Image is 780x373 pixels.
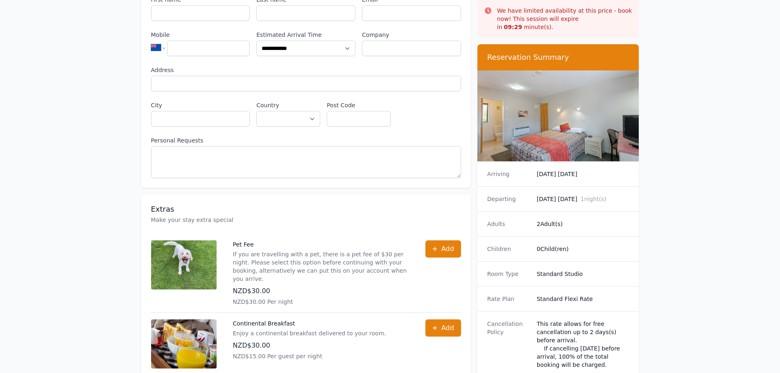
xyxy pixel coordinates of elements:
dt: Departing [487,195,530,203]
img: Pet Fee [151,240,217,289]
p: Make your stay extra special [151,216,461,224]
label: Company [362,31,461,39]
span: 1 night(s) [581,196,606,202]
dt: Room Type [487,270,530,278]
dt: Children [487,245,530,253]
dt: Arriving [487,170,530,178]
p: Enjoy a continental breakfast delivered to your room. [233,329,386,337]
p: Continental Breakfast [233,319,386,328]
p: NZD$30.00 Per night [233,298,409,306]
dt: Adults [487,220,530,228]
button: Add [425,240,461,258]
dd: 2 Adult(s) [537,220,629,228]
dt: Cancellation Policy [487,320,530,369]
dd: Standard Studio [537,270,629,278]
dd: Standard Flexi Rate [537,295,629,303]
label: Personal Requests [151,136,461,145]
label: City [151,101,250,109]
img: Continental Breakfast [151,319,217,368]
p: NZD$15.00 Per guest per night [233,352,386,360]
label: Address [151,66,461,74]
dd: 0 Child(ren) [537,245,629,253]
p: If you are travelling with a pet, there is a pet fee of $30 per night. Please select this option ... [233,250,409,283]
label: Mobile [151,31,250,39]
div: This rate allows for free cancellation up to 2 days(s) before arrival. If cancelling [DATE] befor... [537,320,629,369]
h3: Extras [151,204,461,214]
span: Add [441,323,454,333]
dd: [DATE] [DATE] [537,195,629,203]
label: Estimated Arrival Time [256,31,355,39]
dd: [DATE] [DATE] [537,170,629,178]
h3: Reservation Summary [487,52,629,62]
img: Standard Studio [477,70,639,161]
dt: Rate Plan [487,295,530,303]
span: Add [441,244,454,254]
p: Pet Fee [233,240,409,249]
p: NZD$30.00 [233,341,386,350]
strong: 09 : 29 [504,24,522,30]
label: Post Code [327,101,391,109]
p: NZD$30.00 [233,286,409,296]
label: Country [256,101,320,109]
button: Add [425,319,461,337]
p: We have limited availability at this price - book now! This session will expire in minute(s). [497,7,633,31]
